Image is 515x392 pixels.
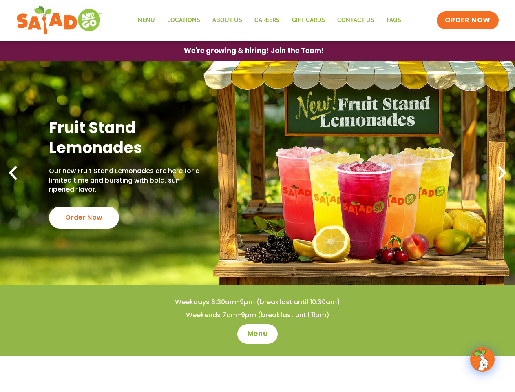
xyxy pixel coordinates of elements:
a: About Us [206,11,248,30]
h4: Weekends 7am-9pm (breakfast until 11am) [16,311,499,320]
img: new-SAG-logo-768×292 [16,4,102,37]
span: Menu [247,329,268,339]
p: Our new Fruit Stand Lemonades are here for a limited time and bursting with bold, sun-ripened fla... [49,167,203,194]
a: Menu [237,324,278,344]
a: FAQs [380,11,407,30]
a: Contact Us [331,11,380,30]
span: ORDER NOW [445,16,491,25]
h2: Fruit Stand Lemonades [49,118,203,158]
a: We're growing & hiring! Join the Team! [172,41,336,60]
a: Menu [132,11,161,30]
a: Locations [161,11,206,30]
a: ORDER NOW [437,11,499,29]
img: wpChatIcon [471,348,494,371]
span: We're growing & hiring! Join the Team! [184,47,324,54]
h4: Weekdays 6:30am-9pm (breakfast until 10:30am) [16,298,499,307]
nav: Menu [132,11,407,30]
a: GIFT CARDS [286,11,331,30]
div: Order Now [49,207,119,229]
a: Careers [248,11,286,30]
